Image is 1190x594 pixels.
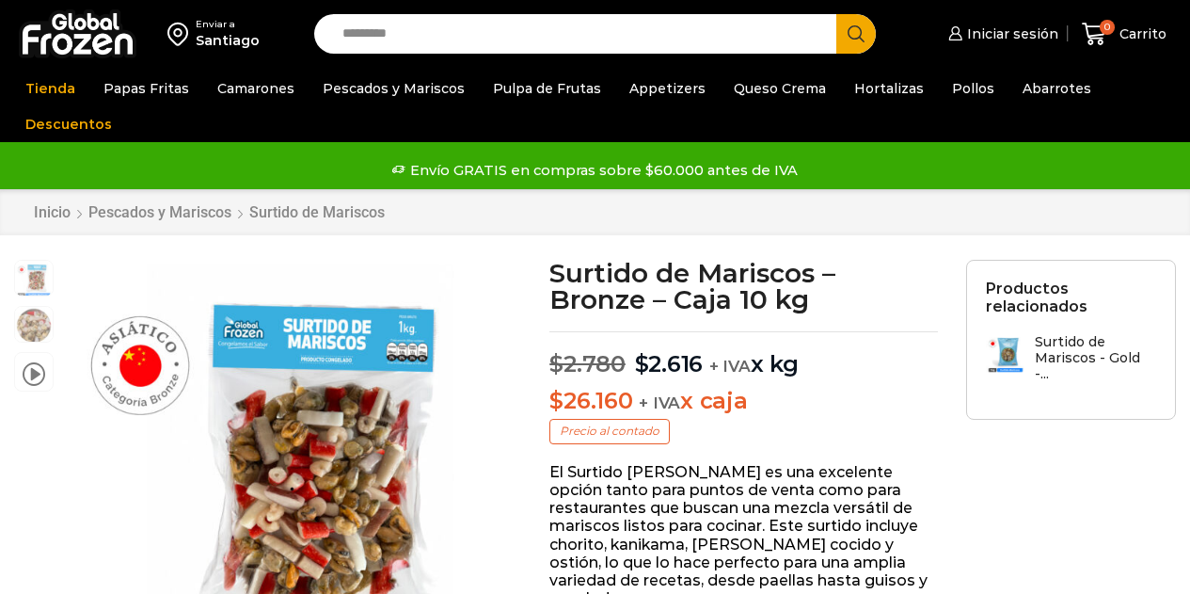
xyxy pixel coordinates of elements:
span: 0 [1100,20,1115,35]
nav: Breadcrumb [33,203,386,221]
a: Surtido de Mariscos - Gold -... [986,334,1156,391]
a: Surtido de Mariscos [248,203,386,221]
a: Pollos [943,71,1004,106]
h2: Productos relacionados [986,280,1156,315]
div: Santiago [196,31,260,50]
p: Precio al contado [549,419,670,443]
a: Papas Fritas [94,71,198,106]
a: Tienda [16,71,85,106]
span: surtido de mariscos bronze [15,307,53,345]
span: $ [549,387,563,414]
span: + IVA [709,357,751,376]
button: Search button [836,14,876,54]
a: Hortalizas [845,71,933,106]
bdi: 2.616 [635,350,704,377]
span: $ [635,350,649,377]
p: x caja [549,388,938,415]
a: Descuentos [16,106,121,142]
a: Inicio [33,203,71,221]
h1: Surtido de Mariscos – Bronze – Caja 10 kg [549,260,938,313]
span: Iniciar sesión [962,24,1058,43]
bdi: 2.780 [549,350,626,377]
img: address-field-icon.svg [167,18,196,50]
h3: Surtido de Mariscos - Gold -... [1035,334,1156,381]
a: Queso Crema [724,71,835,106]
a: Pescados y Mariscos [87,203,232,221]
span: Carrito [1115,24,1166,43]
a: 0 Carrito [1077,12,1171,56]
a: Camarones [208,71,304,106]
span: surtido-bronze [15,261,53,298]
a: Pescados y Mariscos [313,71,474,106]
bdi: 26.160 [549,387,632,414]
a: Appetizers [620,71,715,106]
div: Enviar a [196,18,260,31]
p: x kg [549,331,938,378]
span: $ [549,350,563,377]
a: Abarrotes [1013,71,1101,106]
a: Iniciar sesión [944,15,1058,53]
span: + IVA [639,393,680,412]
a: Pulpa de Frutas [484,71,611,106]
